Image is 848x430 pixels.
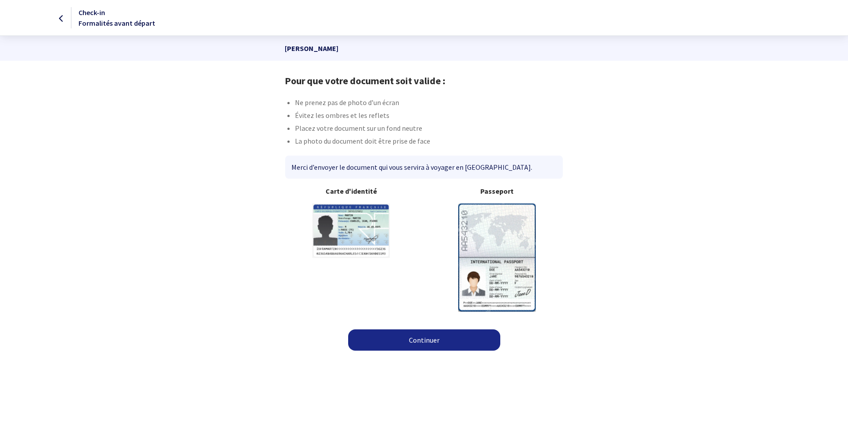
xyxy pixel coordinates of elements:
[285,36,563,61] p: [PERSON_NAME]
[312,203,390,258] img: illuCNI.svg
[431,186,563,196] b: Passeport
[458,203,536,311] img: illuPasseport.svg
[295,110,563,123] li: Évitez les ombres et les reflets
[285,75,563,86] h1: Pour que votre document soit valide :
[79,8,155,27] span: Check-in Formalités avant départ
[295,97,563,110] li: Ne prenez pas de photo d’un écran
[348,329,500,351] a: Continuer
[295,123,563,136] li: Placez votre document sur un fond neutre
[285,186,417,196] b: Carte d'identité
[285,156,562,179] div: Merci d’envoyer le document qui vous servira à voyager en [GEOGRAPHIC_DATA].
[295,136,563,149] li: La photo du document doit être prise de face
